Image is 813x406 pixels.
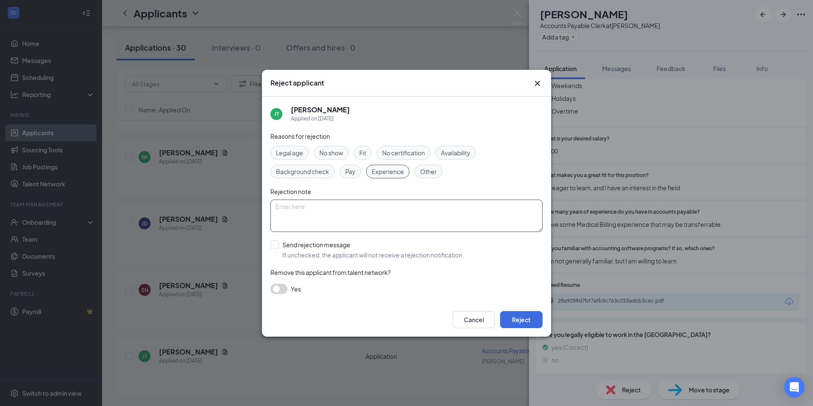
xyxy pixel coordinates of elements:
[270,269,391,276] span: Remove this applicant from talent network?
[452,311,495,328] button: Cancel
[420,167,437,176] span: Other
[345,167,355,176] span: Pay
[270,78,324,88] h3: Reject applicant
[276,148,303,157] span: Legal age
[784,377,804,397] div: Open Intercom Messenger
[274,110,279,117] div: JT
[291,284,301,294] span: Yes
[291,114,350,123] div: Applied on [DATE]
[372,167,404,176] span: Experience
[532,78,543,89] svg: Cross
[319,148,343,157] span: No show
[500,311,543,328] button: Reject
[382,148,425,157] span: No certification
[441,148,470,157] span: Availability
[270,132,330,140] span: Reasons for rejection
[532,78,543,89] button: Close
[359,148,366,157] span: Fit
[291,105,350,114] h5: [PERSON_NAME]
[276,167,329,176] span: Background check
[270,188,311,195] span: Rejection note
